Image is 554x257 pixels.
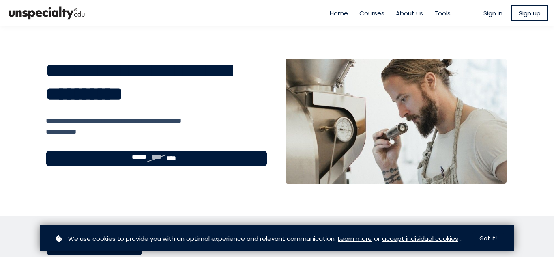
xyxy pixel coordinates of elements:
span: We use cookies to provide you with an optimal experience and relevant communication. [68,234,336,243]
a: About us [396,9,423,18]
a: Home [330,9,348,18]
a: Sign in [483,9,502,18]
a: Sign up [511,5,548,21]
p: or . [54,234,468,243]
button: Got it! [472,231,504,246]
img: bc390a18feecddb333977e298b3a00a1.png [6,3,87,23]
a: Learn more [338,234,372,243]
a: Tools [434,9,451,18]
span: Sign up [519,9,541,18]
a: Courses [359,9,384,18]
a: accept individual cookies [382,234,458,243]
